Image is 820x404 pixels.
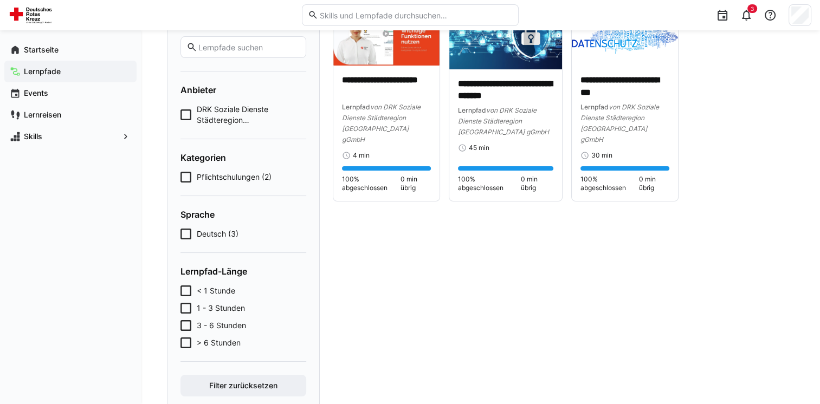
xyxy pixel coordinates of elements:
input: Skills und Lernpfade durchsuchen… [318,10,512,20]
span: 100% abgeschlossen [342,175,401,192]
h4: Lernpfad-Länge [180,266,306,277]
span: von DRK Soziale Dienste Städteregion [GEOGRAPHIC_DATA] gGmbH [580,103,659,144]
span: 100% abgeschlossen [580,175,639,192]
span: 100% abgeschlossen [458,175,520,192]
span: 4 min [353,151,370,160]
span: 0 min übrig [401,175,431,192]
span: 0 min übrig [639,175,669,192]
h4: Anbieter [180,84,306,95]
span: Lernpfad [580,103,609,111]
img: image [449,6,561,69]
h4: Sprache [180,209,306,220]
span: > 6 Stunden [197,337,241,348]
span: DRK Soziale Dienste Städteregion [GEOGRAPHIC_DATA] gGmbH (3) [197,104,306,126]
span: Lernpfad [342,103,370,111]
h4: Kategorien [180,152,306,163]
span: von DRK Soziale Dienste Städteregion [GEOGRAPHIC_DATA] gGmbH [342,103,421,144]
img: image [333,6,440,66]
span: 30 min [591,151,612,160]
span: Deutsch (3) [197,229,238,239]
span: 45 min [469,144,489,152]
button: Filter zurücksetzen [180,375,306,396]
span: Filter zurücksetzen [208,380,279,391]
span: 3 - 6 Stunden [197,320,246,331]
span: < 1 Stunde [197,285,235,296]
span: von DRK Soziale Dienste Städteregion [GEOGRAPHIC_DATA] gGmbH [458,106,549,136]
span: 0 min übrig [521,175,553,192]
span: 1 - 3 Stunden [197,303,245,314]
span: Pflichtschulungen (2) [197,172,272,183]
span: 3 [751,5,754,12]
input: Lernpfade suchen [197,42,300,52]
img: image [572,6,678,66]
span: Lernpfad [458,106,486,114]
